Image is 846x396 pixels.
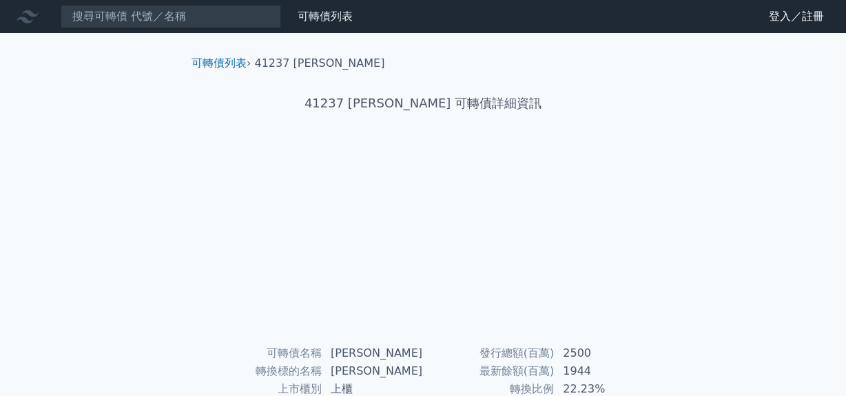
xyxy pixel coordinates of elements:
[192,55,251,72] li: ›
[180,94,666,113] h1: 41237 [PERSON_NAME] 可轉債詳細資訊
[555,344,649,362] td: 2500
[255,55,385,72] li: 41237 [PERSON_NAME]
[555,362,649,380] td: 1944
[197,362,322,380] td: 轉換標的名稱
[423,344,555,362] td: 發行總額(百萬)
[197,344,322,362] td: 可轉債名稱
[322,344,423,362] td: [PERSON_NAME]
[298,10,353,23] a: 可轉債列表
[423,362,555,380] td: 最新餘額(百萬)
[192,56,247,70] a: 可轉債列表
[61,5,281,28] input: 搜尋可轉債 代號／名稱
[758,6,835,28] a: 登入／註冊
[322,362,423,380] td: [PERSON_NAME]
